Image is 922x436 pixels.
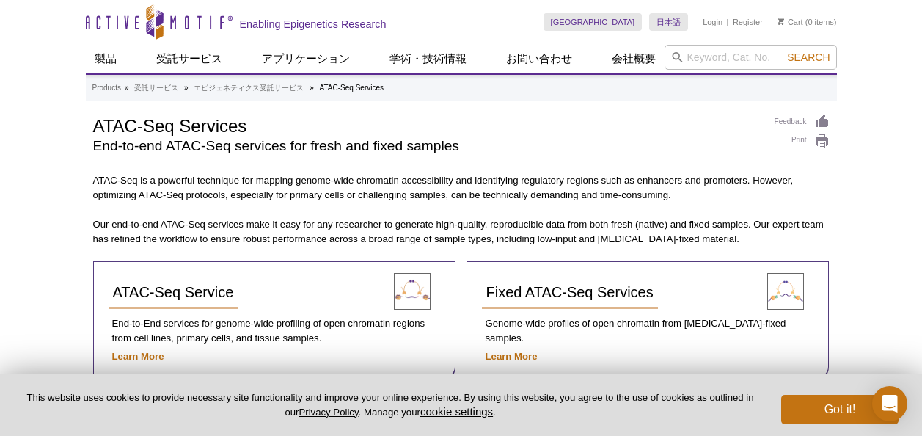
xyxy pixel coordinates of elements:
[113,284,234,300] span: ATAC-Seq Service
[778,13,837,31] li: (0 items)
[93,114,760,136] h1: ATAC-Seq Services
[872,386,907,421] div: Open Intercom Messenger
[497,45,581,73] a: お問い合わせ
[194,81,304,95] a: エピジェネティクス受託サービス
[486,284,654,300] span: Fixed ATAC-Seq Services
[544,13,643,31] a: [GEOGRAPHIC_DATA]
[147,45,231,73] a: 受託サービス
[733,17,763,27] a: Register
[665,45,837,70] input: Keyword, Cat. No.
[781,395,899,424] button: Got it!
[482,277,658,309] a: Fixed ATAC-Seq Services
[778,18,784,25] img: Your Cart
[783,51,834,64] button: Search
[109,316,440,346] p: End-to-End services for genome-wide profiling of open chromatin regions from cell lines, primary ...
[482,316,813,346] p: Genome-wide profiles of open chromatin from [MEDICAL_DATA]-fixed samples.
[134,81,178,95] a: 受託サービス
[253,45,359,73] a: アプリケーション
[310,84,314,92] li: »
[93,173,830,203] p: ATAC-Seq is a powerful technique for mapping genome-wide chromatin accessibility and identifying ...
[299,407,358,418] a: Privacy Policy
[775,134,830,150] a: Print
[93,139,760,153] h2: End-to-end ATAC-Seq services for fresh and fixed samples
[23,391,757,419] p: This website uses cookies to provide necessary site functionality and improve your online experie...
[109,277,238,309] a: ATAC-Seq Service
[703,17,722,27] a: Login
[92,81,121,95] a: Products
[93,217,830,247] p: Our end-to-end ATAC-Seq services make it easy for any researcher to generate high-quality, reprod...
[320,84,384,92] li: ATAC-Seq Services
[394,273,431,310] img: ATAC-Seq Service
[603,45,665,73] a: 会社概要
[727,13,729,31] li: |
[112,351,164,362] a: Learn More
[240,18,387,31] h2: Enabling Epigenetics Research
[486,351,538,362] a: Learn More
[381,45,475,73] a: 学術・技術情報
[86,45,125,73] a: 製品
[125,84,129,92] li: »
[775,114,830,130] a: Feedback
[787,51,830,63] span: Search
[778,17,803,27] a: Cart
[767,273,804,310] img: Fixed ATAC-Seq Service
[420,405,493,418] button: cookie settings
[649,13,688,31] a: 日本語
[184,84,189,92] li: »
